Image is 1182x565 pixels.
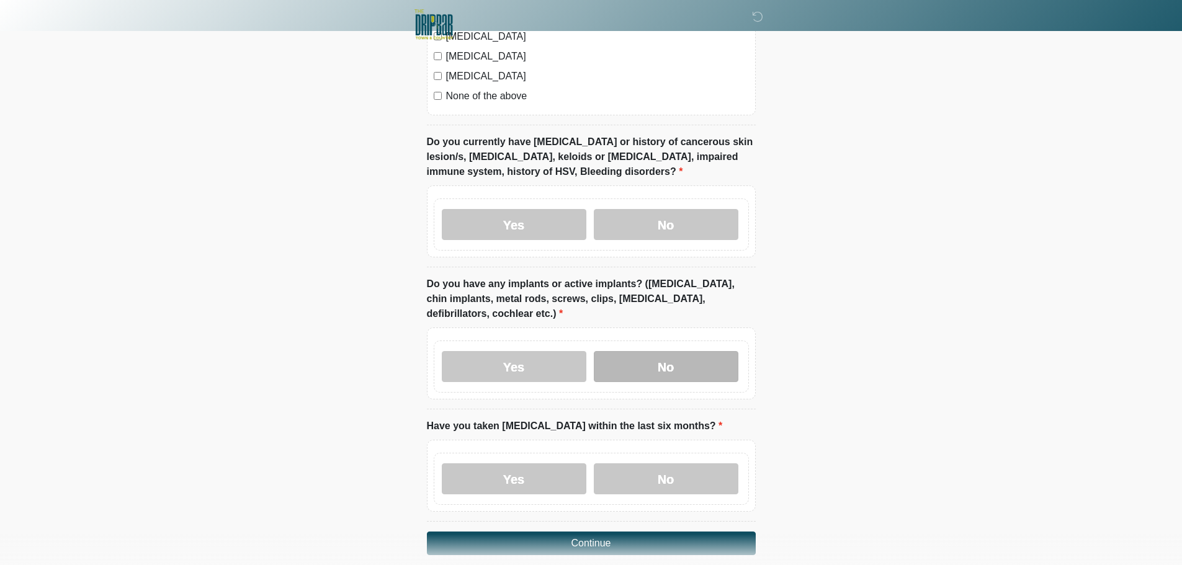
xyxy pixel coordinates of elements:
[594,351,738,382] label: No
[446,49,749,64] label: [MEDICAL_DATA]
[427,419,723,434] label: Have you taken [MEDICAL_DATA] within the last six months?
[427,532,756,555] button: Continue
[434,72,442,80] input: [MEDICAL_DATA]
[434,52,442,60] input: [MEDICAL_DATA]
[427,277,756,321] label: Do you have any implants or active implants? ([MEDICAL_DATA], chin implants, metal rods, screws, ...
[442,209,586,240] label: Yes
[594,209,738,240] label: No
[414,9,453,42] img: The DRIPBaR Town & Country Crossing Logo
[446,69,749,84] label: [MEDICAL_DATA]
[594,463,738,494] label: No
[442,351,586,382] label: Yes
[434,92,442,100] input: None of the above
[442,463,586,494] label: Yes
[446,89,749,104] label: None of the above
[427,135,756,179] label: Do you currently have [MEDICAL_DATA] or history of cancerous skin lesion/s, [MEDICAL_DATA], keloi...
